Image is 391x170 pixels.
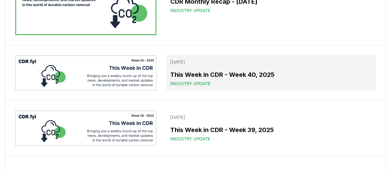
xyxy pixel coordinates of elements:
p: [DATE] [170,114,372,120]
p: [DATE] [170,59,372,65]
a: [DATE]This Week in CDR - Week 39, 2025Industry Update [166,110,376,146]
span: Industry Update [170,7,210,14]
span: Industry Update [170,136,210,142]
img: This Week in CDR - Week 39, 2025 blog post image [15,110,156,146]
img: This Week in CDR - Week 40, 2025 blog post image [15,55,156,90]
a: [DATE]This Week in CDR - Week 40, 2025Industry Update [166,55,376,90]
h3: This Week in CDR - Week 39, 2025 [170,125,372,135]
span: Industry Update [170,81,210,87]
h3: This Week in CDR - Week 40, 2025 [170,70,372,79]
